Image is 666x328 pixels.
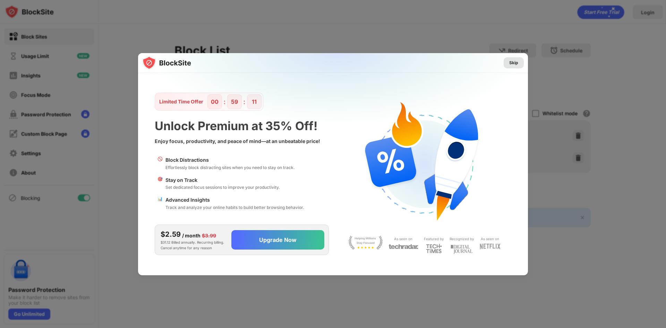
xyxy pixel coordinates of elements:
[161,229,226,251] div: $31.12 Billed annually. Recurring billing. Cancel anytime for any reason
[165,196,304,204] div: Advanced Insights
[259,236,297,243] div: Upgrade Now
[157,196,163,211] div: 📊
[165,204,304,211] div: Track and analyze your online habits to build better browsing behavior.
[481,236,499,242] div: As seen on
[509,59,518,66] div: Skip
[394,236,412,242] div: As seen on
[451,244,473,255] img: light-digital-journal.svg
[142,53,532,191] img: gradient.svg
[348,236,383,250] img: light-stay-focus.svg
[426,244,442,253] img: light-techtimes.svg
[388,244,418,250] img: light-techradar.svg
[182,232,200,239] div: / month
[202,232,216,239] div: $3.99
[480,244,501,249] img: light-netflix.svg
[450,236,474,242] div: Recognized by
[161,229,181,239] div: $2.59
[424,236,444,242] div: Featured by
